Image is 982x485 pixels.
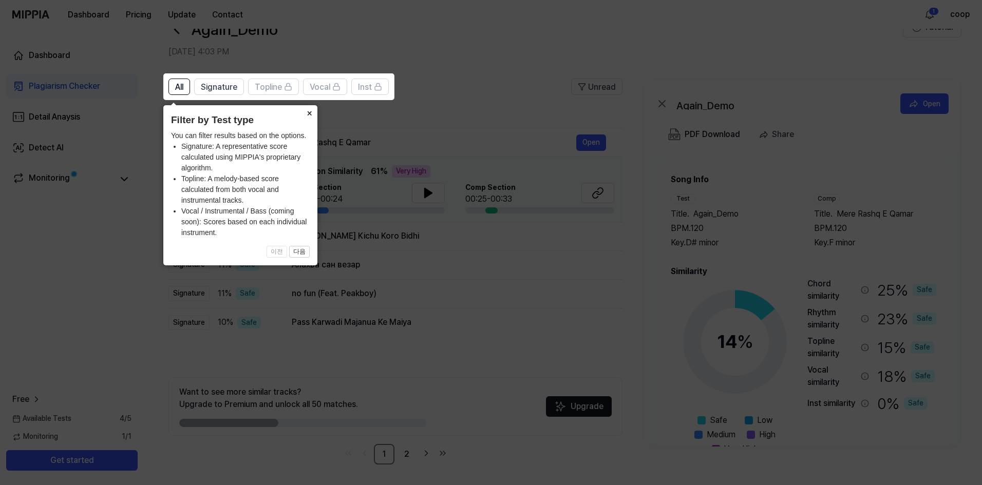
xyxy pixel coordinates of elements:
div: You can filter results based on the options. [171,130,310,238]
button: Vocal [303,79,347,95]
header: Filter by Test type [171,113,310,128]
li: Vocal / Instrumental / Bass (coming soon): Scores based on each individual instrument. [181,206,310,238]
button: Signature [194,79,244,95]
span: Vocal [310,81,330,93]
button: 다음 [289,246,310,258]
button: All [168,79,190,95]
button: Topline [248,79,299,95]
span: Topline [255,81,282,93]
button: Close [301,105,317,120]
span: Signature [201,81,237,93]
span: All [175,81,183,93]
button: Inst [351,79,389,95]
li: Topline: A melody-based score calculated from both vocal and instrumental tracks. [181,173,310,206]
span: Inst [358,81,372,93]
li: Signature: A representative score calculated using MIPPIA's proprietary algorithm. [181,141,310,173]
